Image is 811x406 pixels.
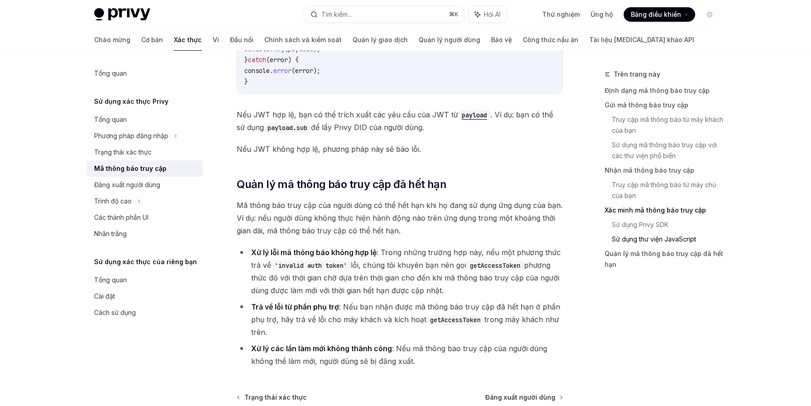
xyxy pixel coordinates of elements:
font: Phương pháp đăng nhập [94,132,168,140]
font: Sử dụng mã thông báo truy cập với các thư viện phổ biến [612,141,719,159]
a: Truy cập mã thông báo từ máy khách của bạn [612,112,724,138]
a: Sử dụng Privy SDK [612,217,724,232]
button: Chuyển đổi chế độ tối [702,7,717,22]
a: Gửi mã thông báo truy cập [605,98,724,112]
font: Đầu nối [230,36,253,43]
a: Thử nghiệm [542,10,580,19]
font: Quản lý giao dịch [353,36,408,43]
a: Định dạng mã thông báo truy cập [605,83,724,98]
span: ); [313,67,320,75]
span: . [270,45,273,53]
font: phương thức đó với thời gian chờ dựa trên thời gian cho đến khi mã thông báo truy cập của người d... [251,261,559,295]
font: : Trong những trường hợp này, nếu một phương thức trả về [251,248,561,270]
font: Cách sử dụng [94,309,136,316]
font: Tổng quan [94,69,127,77]
a: Bảng điều khiển [624,7,695,22]
font: . Ví dụ: bạn có thể sử dụng [237,110,553,132]
font: Cài đặt [94,292,115,300]
a: Tổng quan [87,65,203,82]
a: Trạng thái xác thực [238,393,307,402]
a: Mã thông báo truy cập [87,160,203,177]
font: Chào mừng [94,36,130,43]
a: Tổng quan [87,272,203,288]
font: Nếu JWT hợp lệ, bạn có thể trích xuất các yêu cầu của JWT từ [237,110,458,119]
span: payload [288,45,313,53]
a: Quản lý giao dịch [353,29,408,51]
a: Chính sách và kiểm soát [264,29,342,51]
a: Nhận mã thông báo truy cập [605,163,724,178]
a: Các thành phần UI [87,209,203,226]
a: Bảo vệ [491,29,512,51]
span: ( [284,45,288,53]
font: : Nếu bạn nhận được mã thông báo truy cập đã hết hạn ở phần phụ trợ, hãy trả về lỗi cho máy khách... [251,302,560,324]
font: Xử lý lỗi mã thông báo không hợp lệ [251,248,377,257]
font: Đăng xuất người dùng [94,181,160,188]
font: Xử lý các lần làm mới không thành công [251,344,392,353]
font: Chính sách và kiểm soát [264,36,342,43]
font: Xác thực [174,36,202,43]
span: ( [266,56,270,64]
font: Quản lý người dùng [419,36,480,43]
button: Tìm kiếm...⌘K [304,6,464,23]
font: Ủng hộ [591,10,613,18]
a: Xác minh mã thông báo truy cập [605,203,724,217]
font: Tài liệu [MEDICAL_DATA] khảo API [589,36,694,43]
a: Cài đặt [87,288,203,304]
font: Nếu JWT không hợp lệ, phương pháp này sẽ báo lỗi. [237,145,421,154]
span: log [273,45,284,53]
button: Hỏi AI [468,6,507,23]
font: Nhận mã thông báo truy cập [605,166,694,174]
font: để lấy Privy DID của người dùng. [311,123,424,132]
font: trong máy khách như trên. [251,315,559,337]
code: getAccessToken [466,261,524,271]
a: Quản lý mã thông báo truy cập đã hết hạn [605,246,724,272]
a: Tài liệu [MEDICAL_DATA] khảo API [589,29,694,51]
font: Hỏi AI [484,10,501,18]
span: . [270,67,273,75]
span: ) { [288,56,299,64]
font: Gửi mã thông báo truy cập [605,101,688,109]
a: Sử dụng thư viện JavaScript [612,232,724,246]
a: payload [458,110,491,119]
font: Trên trang này [614,70,660,78]
span: console [244,67,270,75]
font: Tìm kiếm... [321,10,352,18]
a: Đầu nối [230,29,253,51]
span: catch [248,56,266,64]
font: Trả về lỗi từ phần phụ trợ [251,302,339,311]
font: lỗi, chúng tôi khuyên bạn nên gọi [351,261,466,270]
font: Xác minh mã thông báo truy cập [605,206,706,214]
font: Tổng quan [94,116,127,123]
span: } [244,56,248,64]
span: error [295,67,313,75]
font: Công thức nấu ăn [523,36,578,43]
font: Cơ bản [141,36,163,43]
font: Quản lý mã thông báo truy cập đã hết hạn [605,250,723,268]
font: Ví [213,36,219,43]
font: Thử nghiệm [542,10,580,18]
a: Ủng hộ [591,10,613,19]
a: Cơ bản [141,29,163,51]
font: : Nếu mã thông báo truy cập của người dùng không thể làm mới, người dùng sẽ bị đăng xuất. [251,344,547,366]
font: Bảo vệ [491,36,512,43]
font: Sử dụng xác thực của riêng bạn [94,258,197,266]
a: Tổng quan [87,111,203,128]
font: Định dạng mã thông báo truy cập [605,87,710,94]
span: console [244,45,270,53]
font: Trạng thái xác thực [94,148,152,156]
a: Sử dụng mã thông báo truy cập với các thư viện phổ biến [612,138,724,163]
img: logo sáng [94,8,150,21]
a: Chào mừng [94,29,130,51]
font: Đăng xuất người dùng [485,393,555,401]
a: Đăng xuất người dùng [485,393,562,402]
a: Quản lý người dùng [419,29,480,51]
font: Các thành phần UI [94,213,148,221]
span: ( [291,67,295,75]
font: Truy cập mã thông báo từ máy khách của bạn [612,116,725,134]
a: Đăng xuất người dùng [87,177,203,193]
span: } [244,77,248,86]
font: Trạng thái xác thực [244,393,307,401]
font: Sử dụng thư viện JavaScript [612,235,696,243]
font: Truy cập mã thông báo từ máy chủ của bạn [612,181,718,199]
a: Truy cập mã thông báo từ máy chủ của bạn [612,178,724,203]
